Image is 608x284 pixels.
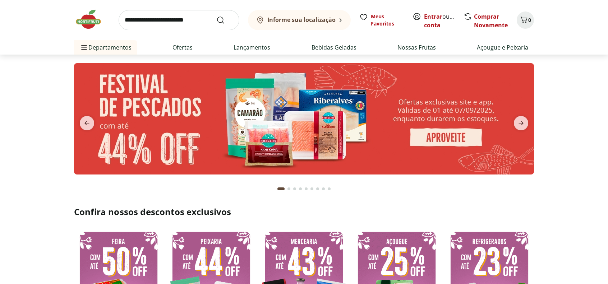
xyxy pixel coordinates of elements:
button: Current page from fs-carousel [276,180,286,197]
button: Go to page 5 from fs-carousel [303,180,309,197]
button: Go to page 8 from fs-carousel [321,180,326,197]
a: Comprar Novamente [474,13,508,29]
span: Meus Favoritos [371,13,404,27]
button: previous [74,116,100,130]
button: Go to page 2 from fs-carousel [286,180,292,197]
a: Ofertas [172,43,193,52]
a: Lançamentos [234,43,270,52]
button: Go to page 9 from fs-carousel [326,180,332,197]
img: pescados [74,63,534,174]
button: next [508,116,534,130]
button: Go to page 6 from fs-carousel [309,180,315,197]
button: Go to page 3 from fs-carousel [292,180,298,197]
a: Entrar [424,13,442,20]
span: 0 [528,17,531,23]
a: Criar conta [424,13,464,29]
button: Go to page 4 from fs-carousel [298,180,303,197]
b: Informe sua localização [267,16,336,24]
button: Menu [80,39,88,56]
button: Submit Search [216,16,234,24]
a: Meus Favoritos [359,13,404,27]
button: Carrinho [517,11,534,29]
a: Bebidas Geladas [312,43,356,52]
img: Hortifruti [74,9,110,30]
input: search [119,10,239,30]
span: Departamentos [80,39,132,56]
button: Go to page 7 from fs-carousel [315,180,321,197]
a: Açougue e Peixaria [477,43,528,52]
button: Informe sua localização [248,10,351,30]
h2: Confira nossos descontos exclusivos [74,206,534,218]
a: Nossas Frutas [397,43,436,52]
span: ou [424,12,456,29]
